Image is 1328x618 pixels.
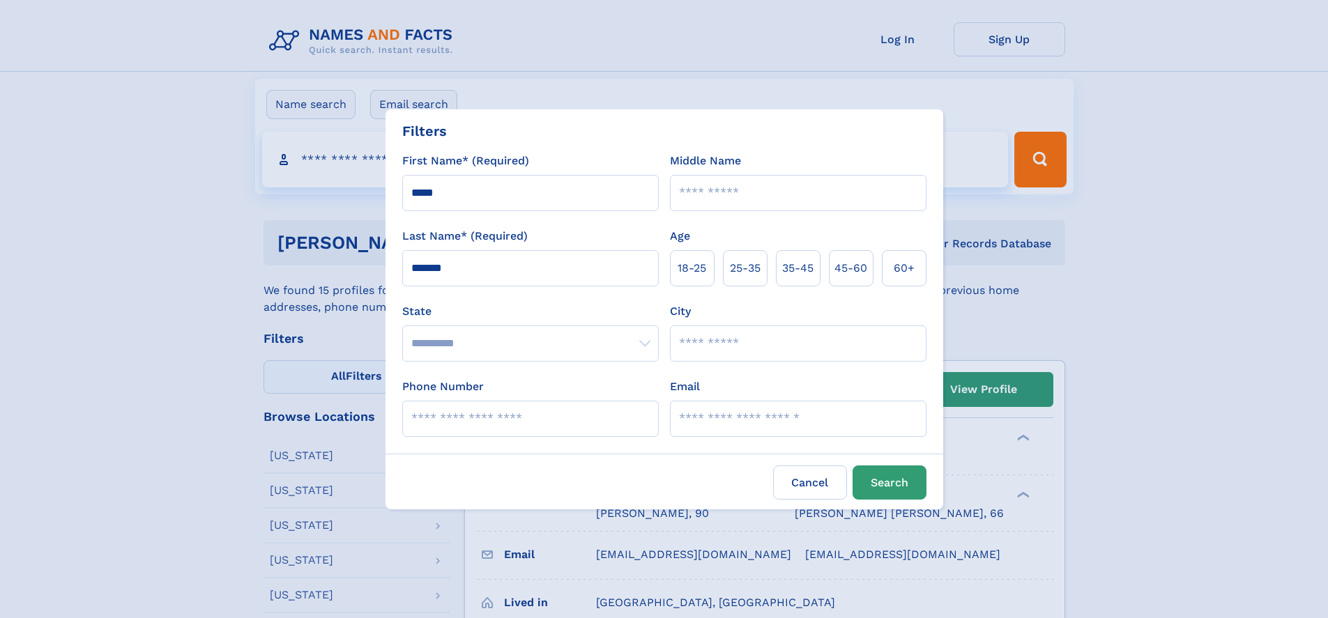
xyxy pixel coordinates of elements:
[894,260,915,277] span: 60+
[670,303,691,320] label: City
[834,260,867,277] span: 45‑60
[402,121,447,141] div: Filters
[670,153,741,169] label: Middle Name
[402,228,528,245] label: Last Name* (Required)
[853,465,926,500] button: Search
[670,228,690,245] label: Age
[402,153,529,169] label: First Name* (Required)
[773,465,847,500] label: Cancel
[670,378,700,395] label: Email
[402,378,484,395] label: Phone Number
[402,303,659,320] label: State
[730,260,761,277] span: 25‑35
[678,260,706,277] span: 18‑25
[782,260,814,277] span: 35‑45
